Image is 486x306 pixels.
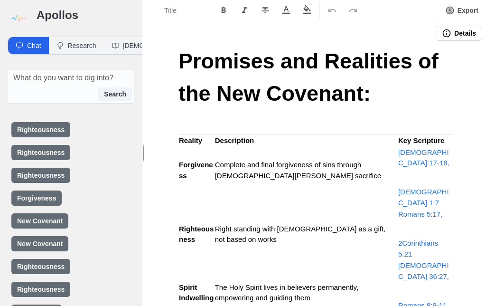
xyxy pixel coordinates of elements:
strong: Promises and Realities of the New Covenant [178,49,444,105]
img: logo [8,8,29,29]
button: Righteousness [11,168,70,183]
a: [DEMOGRAPHIC_DATA] 36:27, [398,261,449,280]
button: [DEMOGRAPHIC_DATA] [104,37,205,54]
button: Righteousness [11,259,70,274]
strong: Reality [179,136,202,144]
button: Forgiveness [11,191,62,206]
a: Romans 5:17, [398,210,442,218]
strong: Spirit Indwelling [179,283,214,302]
span: The Holy Spirit lives in believers permanently, empowering and guiding them [215,283,361,302]
span: Title [164,6,197,15]
a: [DEMOGRAPHIC_DATA]:17-18, [398,148,449,167]
button: Format Italics [234,2,255,19]
h3: Apollos [37,8,134,23]
span: Right standing with [DEMOGRAPHIC_DATA] as a gift, not based on works [215,225,388,244]
span: Complete and final forgiveness of sins through [DEMOGRAPHIC_DATA][PERSON_NAME] sacrifice [215,161,381,180]
button: New Covenant [11,213,68,229]
button: Format Strikethrough [255,2,276,19]
a: [DEMOGRAPHIC_DATA] 1:7 [398,188,449,207]
strong: Forgiveness [179,161,213,180]
button: Righteousness [11,145,70,160]
button: Details [436,26,482,41]
button: Export [439,2,484,19]
button: Search [98,87,132,101]
strong: Description [215,136,254,144]
span: : [364,81,371,105]
a: 2Corinthians 5:21 [398,239,440,258]
button: Formatting Options [147,2,209,19]
button: Format Bold [213,2,234,19]
strong: Key Scripture [398,136,445,144]
button: New Covenant [11,236,68,251]
button: Research [49,37,104,54]
strong: Righteousness [179,225,214,244]
button: Righteousness [11,122,70,137]
button: Chat [8,37,49,54]
button: Righteousness [11,282,70,297]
